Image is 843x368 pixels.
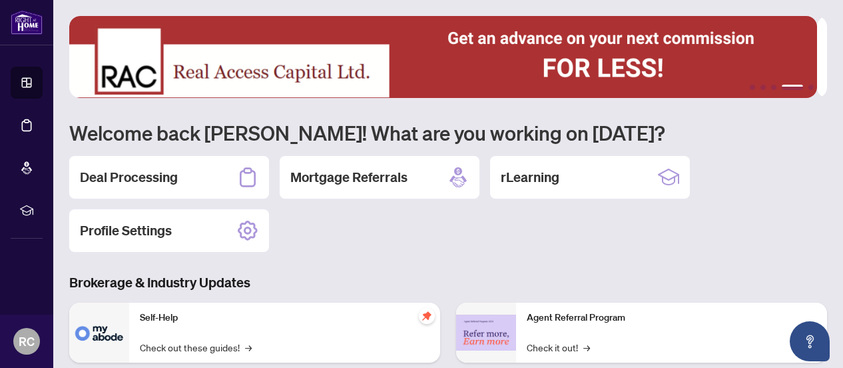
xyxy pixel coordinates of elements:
[140,340,252,355] a: Check out these guides!→
[527,340,590,355] a: Check it out!→
[419,308,435,324] span: pushpin
[583,340,590,355] span: →
[750,85,755,90] button: 1
[290,168,408,187] h2: Mortgage Referrals
[782,85,803,90] button: 4
[771,85,776,90] button: 3
[790,321,830,361] button: Open asap
[69,120,827,145] h1: Welcome back [PERSON_NAME]! What are you working on [DATE]?
[760,85,766,90] button: 2
[69,273,827,292] h3: Brokerage & Industry Updates
[527,311,816,325] p: Agent Referral Program
[245,340,252,355] span: →
[808,85,814,90] button: 5
[11,10,43,35] img: logo
[501,168,559,187] h2: rLearning
[80,221,172,240] h2: Profile Settings
[19,332,35,351] span: RC
[69,303,129,363] img: Self-Help
[456,315,516,351] img: Agent Referral Program
[69,16,817,98] img: Slide 3
[80,168,178,187] h2: Deal Processing
[140,311,429,325] p: Self-Help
